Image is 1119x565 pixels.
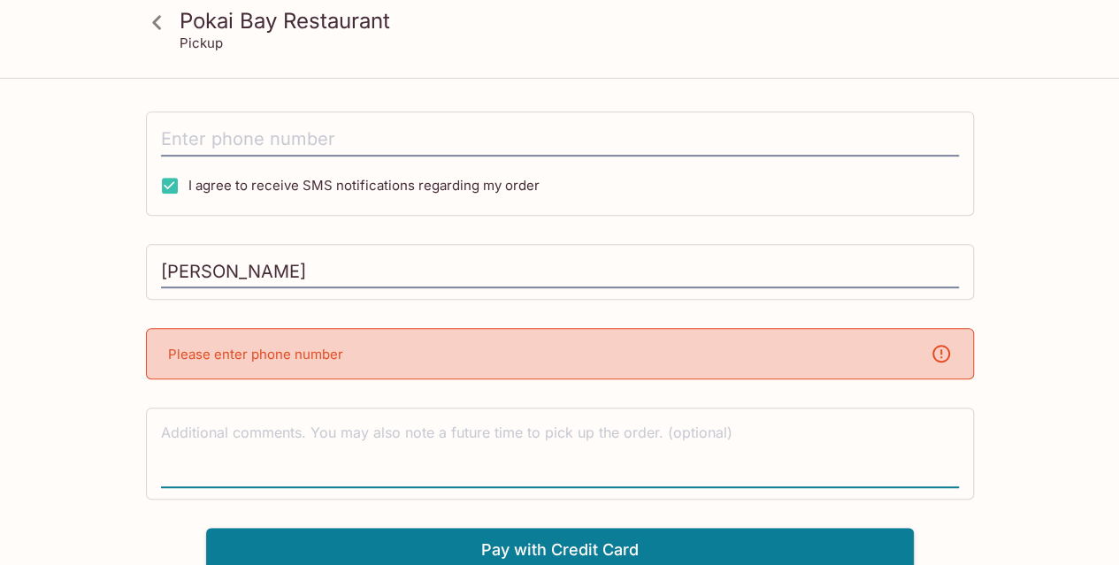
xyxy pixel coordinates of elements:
h3: Pokai Bay Restaurant [180,7,970,34]
span: I agree to receive SMS notifications regarding my order [188,177,540,194]
p: Please enter phone number [168,346,343,363]
p: Pickup [180,34,223,51]
input: Enter first and last name [161,256,959,289]
input: Enter phone number [161,123,959,157]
